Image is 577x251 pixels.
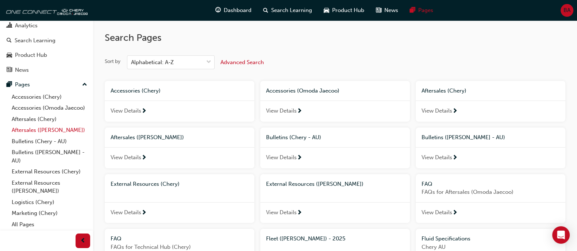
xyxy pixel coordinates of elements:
[111,208,141,217] span: View Details
[111,235,122,242] span: FAQ
[105,81,254,122] a: Accessories (Chery)View Details
[206,58,211,67] span: down-icon
[9,136,90,147] a: Bulletins (Chery - AU)
[7,67,12,74] span: news-icon
[422,235,470,242] span: Fluid Specifications
[105,128,254,168] a: Aftersales ([PERSON_NAME])View Details
[82,80,87,90] span: up-icon
[422,134,505,141] span: Bulletins ([PERSON_NAME] - AU)
[552,226,570,244] div: Open Intercom Messenger
[80,236,86,246] span: prev-icon
[141,210,147,216] span: next-icon
[422,208,452,217] span: View Details
[7,82,12,88] span: pages-icon
[15,66,29,74] div: News
[220,59,264,66] span: Advanced Search
[266,153,297,162] span: View Details
[4,3,88,17] img: oneconnect
[9,197,90,208] a: Logistics (Chery)
[422,107,452,115] span: View Details
[15,21,38,30] div: Analytics
[9,177,90,197] a: External Resources ([PERSON_NAME])
[416,174,565,223] a: FAQFAQs for Aftersales (Omoda Jaecoo)View Details
[266,181,363,187] span: External Resources ([PERSON_NAME])
[422,87,466,94] span: Aftersales (Chery)
[418,6,433,15] span: Pages
[3,63,90,77] a: News
[9,102,90,114] a: Accessories (Omoda Jaecoo)
[263,6,268,15] span: search-icon
[9,125,90,136] a: Aftersales ([PERSON_NAME])
[260,128,410,168] a: Bulletins (Chery - AU)View Details
[370,3,404,18] a: news-iconNews
[9,147,90,166] a: Bulletins ([PERSON_NAME] - AU)
[271,6,312,15] span: Search Learning
[3,34,90,47] a: Search Learning
[297,210,302,216] span: next-icon
[111,134,184,141] span: Aftersales ([PERSON_NAME])
[105,174,254,223] a: External Resources (Chery)View Details
[416,128,565,168] a: Bulletins ([PERSON_NAME] - AU)View Details
[452,155,458,161] span: next-icon
[105,58,120,65] div: Sort by
[7,23,12,29] span: chart-icon
[220,55,264,69] button: Advanced Search
[416,81,565,122] a: Aftersales (Chery)View Details
[15,36,55,45] div: Search Learning
[7,52,12,59] span: car-icon
[111,107,141,115] span: View Details
[260,81,410,122] a: Accessories (Omoda Jaecoo)View Details
[297,108,302,115] span: next-icon
[266,134,321,141] span: Bulletins (Chery - AU)
[410,6,415,15] span: pages-icon
[224,6,251,15] span: Dashboard
[7,38,12,44] span: search-icon
[404,3,439,18] a: pages-iconPages
[324,6,329,15] span: car-icon
[111,153,141,162] span: View Details
[141,155,147,161] span: next-icon
[9,219,90,230] a: All Pages
[3,78,90,91] button: Pages
[111,181,180,187] span: External Resources (Chery)
[141,108,147,115] span: next-icon
[422,153,452,162] span: View Details
[105,32,565,44] h2: Search Pages
[111,87,161,94] span: Accessories (Chery)
[452,210,458,216] span: next-icon
[9,91,90,103] a: Accessories (Chery)
[15,51,47,59] div: Product Hub
[384,6,398,15] span: News
[257,3,318,18] a: search-iconSearch Learning
[318,3,370,18] a: car-iconProduct Hub
[266,208,297,217] span: View Details
[452,108,458,115] span: next-icon
[266,107,297,115] span: View Details
[266,235,345,242] span: Fleet ([PERSON_NAME]) - 2025
[422,188,559,196] span: FAQs for Aftersales (Omoda Jaecoo)
[561,4,573,17] button: BA
[3,19,90,32] a: Analytics
[297,155,302,161] span: next-icon
[3,48,90,62] a: Product Hub
[563,6,570,15] span: BA
[9,114,90,125] a: Aftersales (Chery)
[332,6,364,15] span: Product Hub
[376,6,381,15] span: news-icon
[266,87,339,94] span: Accessories (Omoda Jaecoo)
[131,58,174,67] div: Alphabetical: A-Z
[9,166,90,177] a: External Resources (Chery)
[422,181,432,187] span: FAQ
[9,208,90,219] a: Marketing (Chery)
[15,81,30,89] div: Pages
[209,3,257,18] a: guage-iconDashboard
[260,174,410,223] a: External Resources ([PERSON_NAME])View Details
[215,6,221,15] span: guage-icon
